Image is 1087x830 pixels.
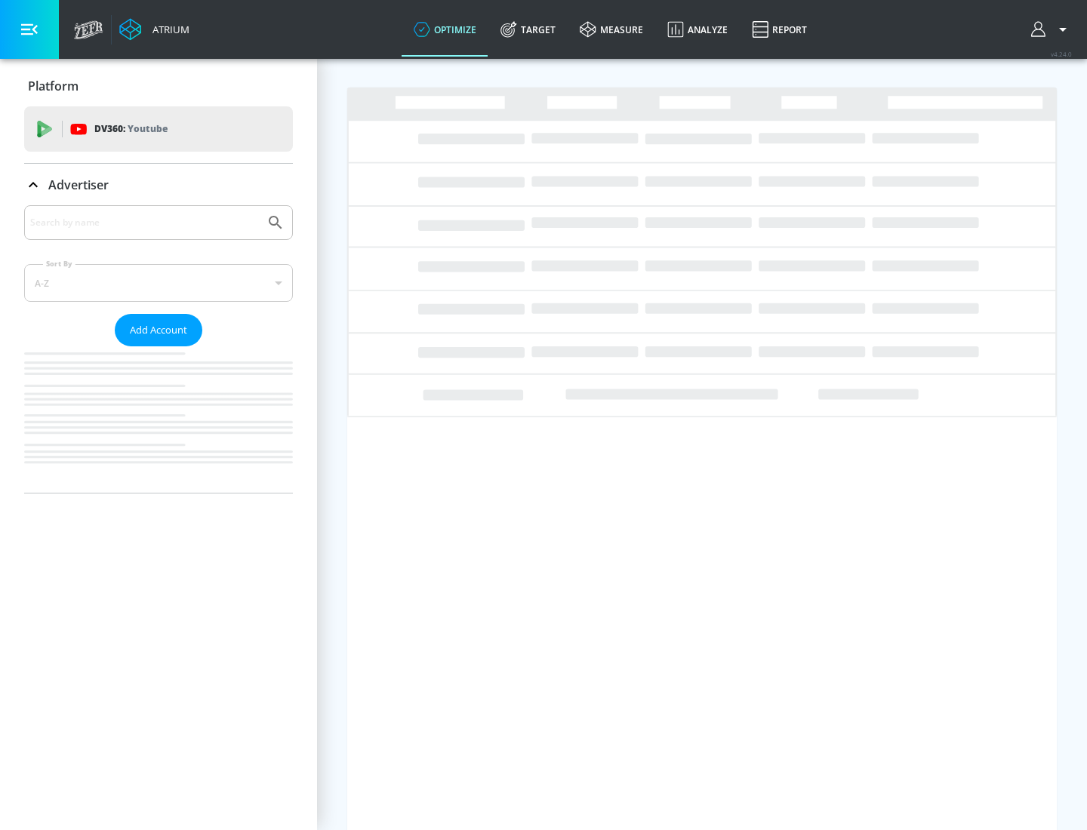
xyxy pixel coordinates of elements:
p: Youtube [128,121,168,137]
div: Atrium [146,23,189,36]
p: DV360: [94,121,168,137]
a: Analyze [655,2,740,57]
span: Add Account [130,321,187,339]
div: Advertiser [24,164,293,206]
p: Platform [28,78,79,94]
div: DV360: Youtube [24,106,293,152]
a: optimize [402,2,488,57]
p: Advertiser [48,177,109,193]
div: Platform [24,65,293,107]
div: Advertiser [24,205,293,493]
label: Sort By [43,259,75,269]
nav: list of Advertiser [24,346,293,493]
a: Atrium [119,18,189,41]
a: Target [488,2,568,57]
a: measure [568,2,655,57]
input: Search by name [30,213,259,232]
a: Report [740,2,819,57]
div: A-Z [24,264,293,302]
button: Add Account [115,314,202,346]
span: v 4.24.0 [1051,50,1072,58]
